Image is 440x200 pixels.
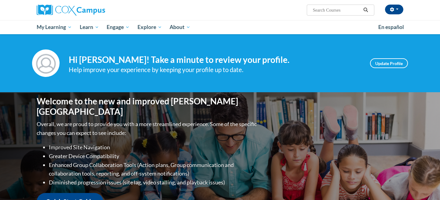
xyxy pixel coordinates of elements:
[370,58,408,68] a: Update Profile
[378,24,404,30] span: En español
[32,49,60,77] img: Profile Image
[374,21,408,34] a: En español
[107,24,130,31] span: Engage
[49,178,258,187] li: Diminished progression issues (site lag, video stalling, and playback issues)
[28,20,413,34] div: Main menu
[33,20,76,34] a: My Learning
[37,120,258,137] p: Overall, we are proud to provide you with a more streamlined experience. Some of the specific cha...
[103,20,134,34] a: Engage
[170,24,190,31] span: About
[49,152,258,161] li: Greater Device Compatibility
[37,24,72,31] span: My Learning
[137,24,162,31] span: Explore
[69,55,361,65] h4: Hi [PERSON_NAME]! Take a minute to review your profile.
[80,24,99,31] span: Learn
[49,161,258,178] li: Enhanced Group Collaboration Tools (Action plans, Group communication and collaboration tools, re...
[166,20,195,34] a: About
[37,5,153,16] a: Cox Campus
[76,20,103,34] a: Learn
[37,96,258,117] h1: Welcome to the new and improved [PERSON_NAME][GEOGRAPHIC_DATA]
[361,6,370,14] button: Search
[69,65,361,75] div: Help improve your experience by keeping your profile up to date.
[37,5,105,16] img: Cox Campus
[312,6,361,14] input: Search Courses
[385,5,403,14] button: Account Settings
[49,143,258,152] li: Improved Site Navigation
[134,20,166,34] a: Explore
